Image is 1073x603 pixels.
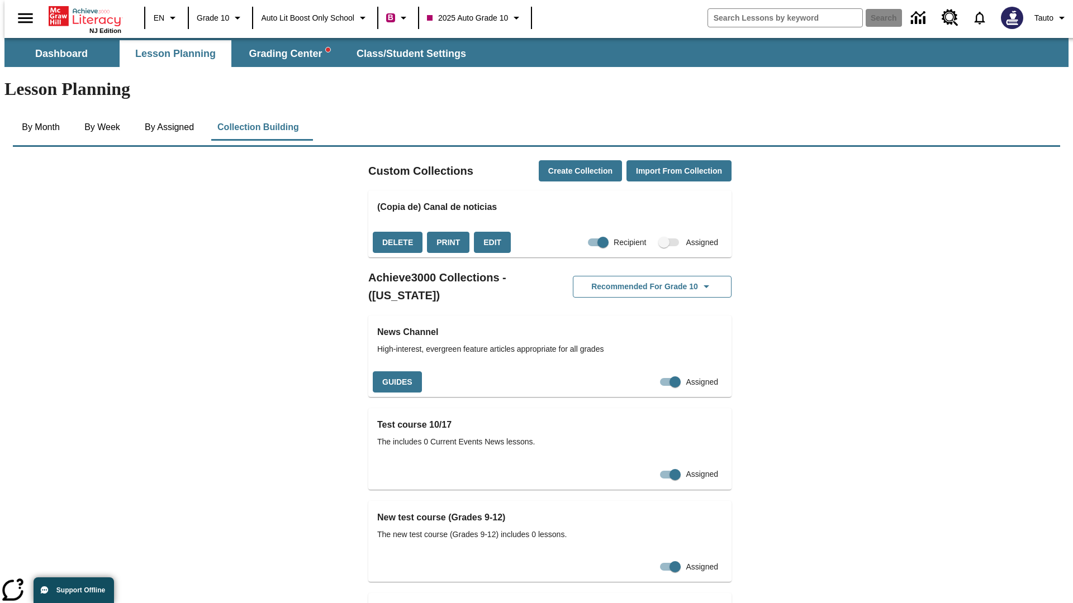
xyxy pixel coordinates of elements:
span: The new test course (Grades 9-12) includes 0 lessons. [377,529,723,540]
button: By Assigned [136,114,203,141]
span: Grade 10 [197,12,229,24]
div: Home [49,4,121,34]
span: Class/Student Settings [357,47,466,60]
span: Grading Center [249,47,330,60]
span: Assigned [686,561,718,573]
button: Import from Collection [626,160,732,182]
a: Notifications [965,3,994,32]
button: Profile/Settings [1030,8,1073,28]
span: Assigned [686,376,718,388]
span: Tauto [1034,12,1053,24]
button: Open side menu [9,2,42,35]
span: The includes 0 Current Events News lessons. [377,436,723,448]
span: Recipient [614,237,646,248]
span: 2025 Auto Grade 10 [427,12,508,24]
button: Support Offline [34,577,114,603]
div: SubNavbar [4,40,476,67]
button: Delete [373,232,422,253]
h2: Custom Collections [368,162,473,180]
span: Assigned [686,468,718,480]
button: School: Auto Lit Boost only School, Select your school [257,8,374,28]
button: By Month [13,114,69,141]
div: SubNavbar [4,38,1069,67]
img: Avatar [1001,7,1023,29]
button: Lesson Planning [120,40,231,67]
span: EN [154,12,164,24]
button: Recommended for Grade 10 [573,276,732,298]
button: Grade: Grade 10, Select a grade [192,8,249,28]
button: Guides [373,371,422,393]
button: Language: EN, Select a language [149,8,184,28]
span: Support Offline [56,586,105,594]
h3: Test course 10/17 [377,417,723,433]
span: Lesson Planning [135,47,216,60]
span: Dashboard [35,47,88,60]
h3: (Copia de) Canal de noticias [377,199,723,215]
button: Edit [474,232,511,253]
a: Home [49,5,121,27]
button: Grading Center [234,40,345,67]
span: High-interest, evergreen feature articles appropriate for all grades [377,343,723,355]
svg: writing assistant alert [326,47,330,52]
span: Auto Lit Boost only School [261,12,354,24]
a: Data Center [904,3,935,33]
span: Assigned [686,237,718,248]
button: Boost Class color is violet red. Change class color [382,8,415,28]
button: Print, will open in a new window [427,232,469,253]
h3: News Channel [377,324,723,340]
button: Select a new avatar [994,3,1030,32]
button: Collection Building [208,114,308,141]
span: B [388,11,393,25]
h2: Achieve3000 Collections - ([US_STATE]) [368,269,550,304]
button: Class: 2025 Auto Grade 10, Select your class [422,8,528,28]
button: By Week [74,114,130,141]
h3: New test course (Grades 9-12) [377,510,723,525]
button: Dashboard [6,40,117,67]
a: Resource Center, Will open in new tab [935,3,965,33]
button: Create Collection [539,160,622,182]
button: Class/Student Settings [348,40,475,67]
input: search field [708,9,862,27]
h1: Lesson Planning [4,79,1069,99]
span: NJ Edition [89,27,121,34]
